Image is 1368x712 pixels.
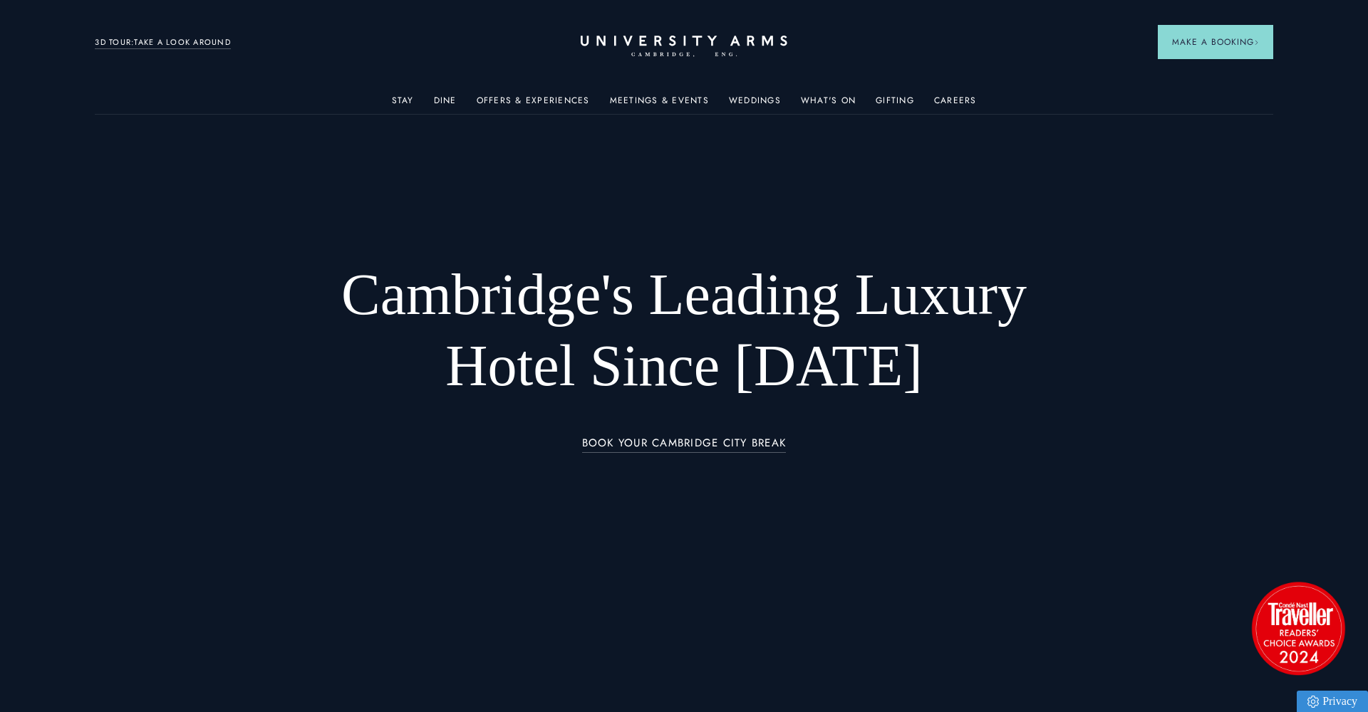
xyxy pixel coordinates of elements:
[581,36,787,58] a: Home
[582,437,787,454] a: BOOK YOUR CAMBRIDGE CITY BREAK
[477,95,590,114] a: Offers & Experiences
[392,95,414,114] a: Stay
[1158,25,1273,59] button: Make a BookingArrow icon
[95,36,231,49] a: 3D TOUR:TAKE A LOOK AROUND
[434,95,457,114] a: Dine
[876,95,914,114] a: Gifting
[801,95,856,114] a: What's On
[1254,40,1259,45] img: Arrow icon
[1297,691,1368,712] a: Privacy
[1307,696,1319,708] img: Privacy
[1245,575,1352,681] img: image-2524eff8f0c5d55edbf694693304c4387916dea5-1501x1501-png
[934,95,977,114] a: Careers
[304,259,1064,402] h1: Cambridge's Leading Luxury Hotel Since [DATE]
[729,95,781,114] a: Weddings
[610,95,709,114] a: Meetings & Events
[1172,36,1259,48] span: Make a Booking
